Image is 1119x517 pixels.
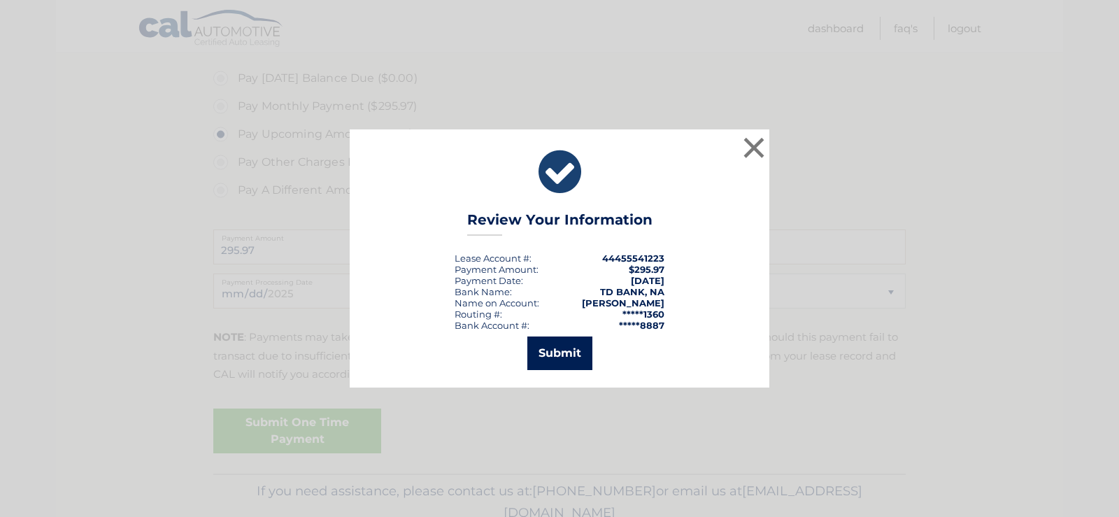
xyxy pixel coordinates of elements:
div: Routing #: [455,309,502,320]
button: Submit [527,337,592,370]
div: Bank Name: [455,286,512,297]
button: × [740,134,768,162]
strong: TD BANK, NA [600,286,664,297]
div: : [455,275,523,286]
strong: [PERSON_NAME] [582,297,664,309]
div: Name on Account: [455,297,539,309]
span: [DATE] [631,275,664,286]
strong: 44455541223 [602,253,664,264]
div: Payment Amount: [455,264,539,275]
h3: Review Your Information [467,211,653,236]
div: Bank Account #: [455,320,529,331]
span: $295.97 [629,264,664,275]
div: Lease Account #: [455,253,532,264]
span: Payment Date [455,275,521,286]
